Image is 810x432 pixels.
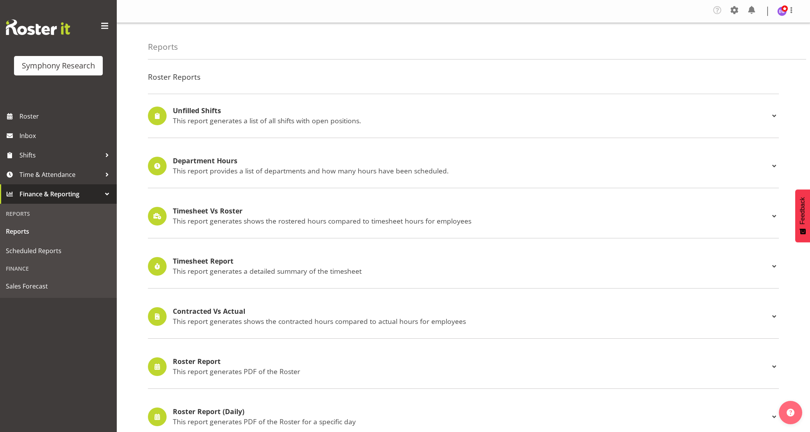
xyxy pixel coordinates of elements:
[148,408,779,426] div: Roster Report (Daily) This report generates PDF of the Roster for a specific day
[173,408,770,416] h4: Roster Report (Daily)
[173,417,770,426] p: This report generates PDF of the Roster for a specific day
[173,257,770,265] h4: Timesheet Report
[148,307,779,326] div: Contracted Vs Actual This report generates shows the contracted hours compared to actual hours fo...
[173,217,770,225] p: This report generates shows the rostered hours compared to timesheet hours for employees
[148,107,779,125] div: Unfilled Shifts This report generates a list of all shifts with open positions.
[2,261,115,276] div: Finance
[777,7,787,16] img: emma-gannaway277.jpg
[173,367,770,376] p: This report generates PDF of the Roster
[148,73,779,81] h4: Roster Reports
[148,257,779,276] div: Timesheet Report This report generates a detailed summary of the timesheet
[2,206,115,222] div: Reports
[173,317,770,325] p: This report generates shows the contracted hours compared to actual hours for employees
[148,357,779,376] div: Roster Report This report generates PDF of the Roster
[19,110,113,122] span: Roster
[2,276,115,296] a: Sales Forecast
[173,207,770,215] h4: Timesheet Vs Roster
[148,157,779,175] div: Department Hours This report provides a list of departments and how many hours have been scheduled.
[173,358,770,366] h4: Roster Report
[19,169,101,180] span: Time & Attendance
[148,207,779,226] div: Timesheet Vs Roster This report generates shows the rostered hours compared to timesheet hours fo...
[19,188,101,200] span: Finance & Reporting
[173,166,770,175] p: This report provides a list of departments and how many hours have been scheduled.
[19,130,113,142] span: Inbox
[19,149,101,161] span: Shifts
[787,409,794,416] img: help-xxl-2.png
[173,116,770,125] p: This report generates a list of all shifts with open positions.
[173,157,770,165] h4: Department Hours
[173,308,770,315] h4: Contracted Vs Actual
[6,226,111,237] span: Reports
[6,19,70,35] img: Rosterit website logo
[795,189,810,242] button: Feedback - Show survey
[6,280,111,292] span: Sales Forecast
[173,107,770,115] h4: Unfilled Shifts
[6,245,111,257] span: Scheduled Reports
[148,42,178,51] h4: Reports
[2,222,115,241] a: Reports
[799,197,806,224] span: Feedback
[2,241,115,261] a: Scheduled Reports
[22,60,95,72] div: Symphony Research
[173,267,770,275] p: This report generates a detailed summary of the timesheet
